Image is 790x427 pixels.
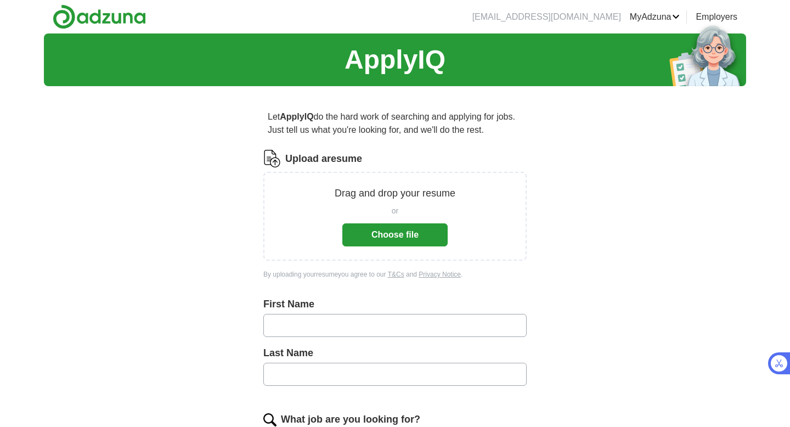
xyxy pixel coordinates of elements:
label: Upload a resume [285,151,362,166]
a: MyAdzuna [630,10,680,24]
label: Last Name [263,346,527,361]
p: Drag and drop your resume [335,186,455,201]
p: Let do the hard work of searching and applying for jobs. Just tell us what you're looking for, an... [263,106,527,141]
a: Privacy Notice [419,271,461,278]
li: [EMAIL_ADDRESS][DOMAIN_NAME] [472,10,621,24]
img: Adzuna logo [53,4,146,29]
img: CV Icon [263,150,281,167]
label: What job are you looking for? [281,412,420,427]
div: By uploading your resume you agree to our and . [263,269,527,279]
button: Choose file [342,223,448,246]
h1: ApplyIQ [345,40,445,80]
label: First Name [263,297,527,312]
a: T&Cs [388,271,404,278]
a: Employers [696,10,737,24]
img: search.png [263,413,276,426]
span: or [392,205,398,217]
strong: ApplyIQ [280,112,313,121]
